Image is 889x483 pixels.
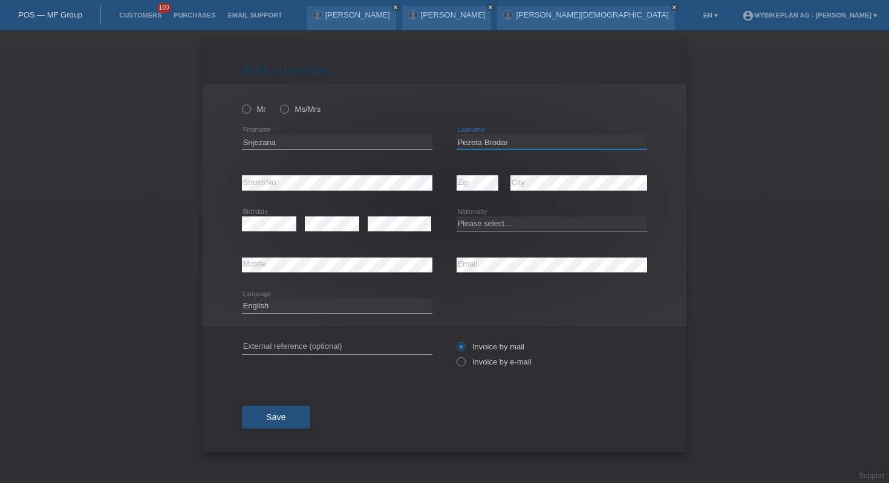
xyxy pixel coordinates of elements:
input: Invoice by e-mail [457,357,464,372]
input: Mr [242,105,250,112]
label: Mr [242,105,266,114]
a: Support [859,472,884,480]
a: Email Support [221,11,288,19]
a: close [391,3,400,11]
a: POS — MF Group [18,10,82,19]
button: Save [242,406,310,429]
a: Purchases [168,11,221,19]
label: Invoice by mail [457,342,524,351]
a: [PERSON_NAME][DEMOGRAPHIC_DATA] [516,10,668,19]
label: Ms/Mrs [280,105,321,114]
a: account_circleMybikeplan AG - [PERSON_NAME] ▾ [736,11,883,19]
h1: Add customer [242,63,647,78]
a: [PERSON_NAME] [325,10,390,19]
a: [PERSON_NAME] [421,10,486,19]
a: Customers [113,11,168,19]
i: close [487,4,493,10]
i: close [671,4,677,10]
a: close [486,3,495,11]
i: account_circle [742,10,754,22]
input: Ms/Mrs [280,105,288,112]
a: EN ▾ [697,11,724,19]
i: close [392,4,399,10]
span: Save [266,412,286,422]
a: close [670,3,679,11]
input: Invoice by mail [457,342,464,357]
span: 100 [157,3,172,13]
label: Invoice by e-mail [457,357,532,366]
